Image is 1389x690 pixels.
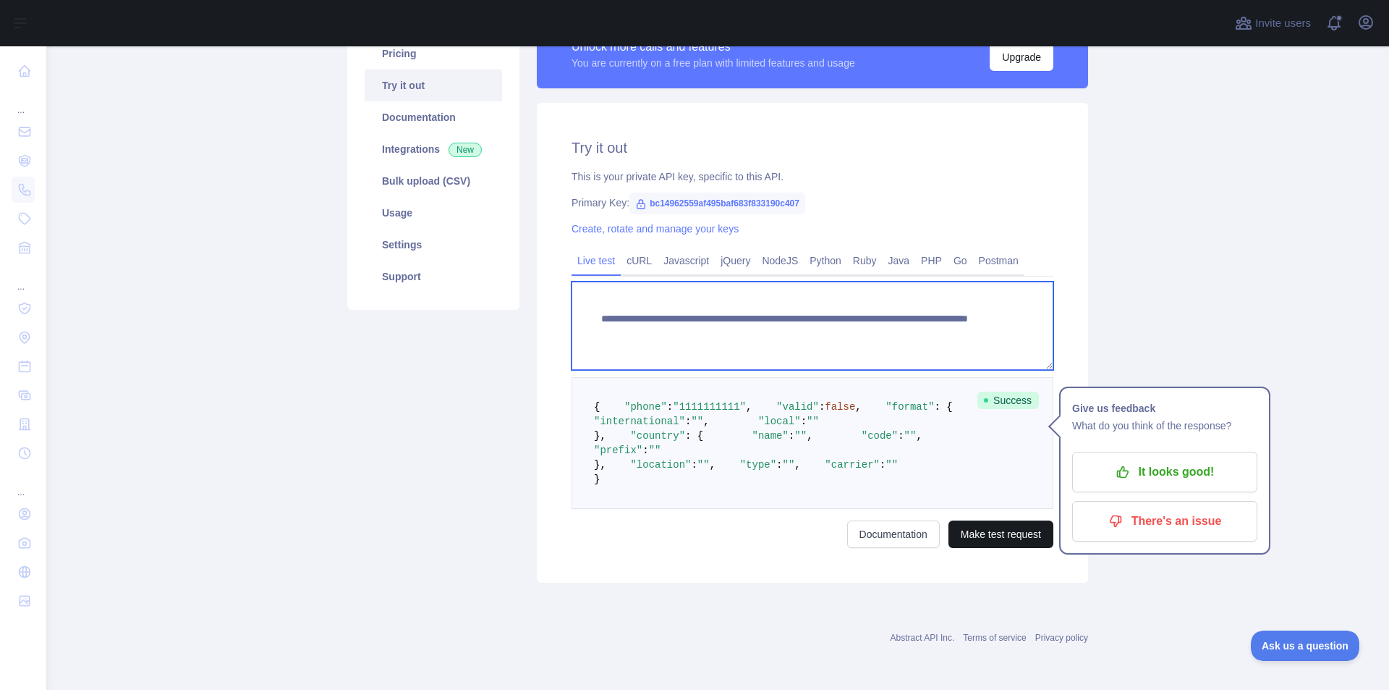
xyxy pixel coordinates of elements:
[594,416,685,427] span: "international"
[1072,452,1257,492] button: It looks good!
[794,459,800,471] span: ,
[649,445,661,456] span: ""
[594,430,606,442] span: },
[804,249,847,272] a: Python
[862,430,898,442] span: "code"
[847,521,940,548] a: Documentation
[365,229,502,261] a: Settings
[715,249,756,272] a: jQuery
[594,459,606,471] span: },
[825,459,880,471] span: "carrier"
[710,459,715,471] span: ,
[691,459,697,471] span: :
[1255,15,1311,32] span: Invite users
[756,249,804,272] a: NodeJS
[658,249,715,272] a: Javascript
[885,401,934,413] span: "format"
[365,70,502,101] a: Try it out
[572,223,739,235] a: Create, rotate and manage your keys
[776,401,819,413] span: "valid"
[365,165,502,197] a: Bulk upload (CSV)
[621,249,658,272] a: cURL
[880,459,885,471] span: :
[883,249,916,272] a: Java
[12,87,35,116] div: ...
[630,430,685,442] span: "country"
[807,416,819,427] span: ""
[1251,631,1360,661] iframe: Toggle Customer Support
[847,249,883,272] a: Ruby
[1072,501,1257,542] button: There's an issue
[572,56,855,70] div: You are currently on a free plan with limited features and usage
[1083,460,1246,484] p: It looks good!
[572,195,1053,210] div: Primary Key:
[963,633,1026,643] a: Terms of service
[685,430,703,442] span: : {
[691,416,703,427] span: ""
[630,459,691,471] span: "location"
[12,469,35,498] div: ...
[365,101,502,133] a: Documentation
[801,416,807,427] span: :
[973,249,1024,272] a: Postman
[904,430,917,442] span: ""
[685,416,691,427] span: :
[1072,417,1257,434] p: What do you think of the response?
[807,430,812,442] span: ,
[594,401,600,413] span: {
[746,401,752,413] span: ,
[977,392,1039,409] span: Success
[12,264,35,293] div: ...
[365,261,502,293] a: Support
[1083,509,1246,534] p: There's an issue
[948,249,973,272] a: Go
[703,416,709,427] span: ,
[365,133,502,165] a: Integrations New
[789,430,794,442] span: :
[449,143,482,157] span: New
[752,430,788,442] span: "name"
[948,521,1053,548] button: Make test request
[776,459,782,471] span: :
[572,38,855,56] div: Unlock more calls and features
[572,249,621,272] a: Live test
[594,445,642,456] span: "prefix"
[642,445,648,456] span: :
[624,401,667,413] span: "phone"
[1232,12,1314,35] button: Invite users
[916,430,922,442] span: ,
[825,401,855,413] span: false
[935,401,953,413] span: : {
[758,416,801,427] span: "local"
[855,401,861,413] span: ,
[572,169,1053,184] div: This is your private API key, specific to this API.
[819,401,825,413] span: :
[885,459,898,471] span: ""
[891,633,955,643] a: Abstract API Inc.
[673,401,746,413] span: "1111111111"
[667,401,673,413] span: :
[794,430,807,442] span: ""
[915,249,948,272] a: PHP
[572,138,1053,158] h2: Try it out
[898,430,904,442] span: :
[1072,400,1257,417] h1: Give us feedback
[1035,633,1088,643] a: Privacy policy
[629,193,805,214] span: bc14962559af495baf683f833190c407
[990,43,1053,71] button: Upgrade
[594,474,600,485] span: }
[740,459,776,471] span: "type"
[783,459,795,471] span: ""
[365,38,502,70] a: Pricing
[365,197,502,229] a: Usage
[697,459,710,471] span: ""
